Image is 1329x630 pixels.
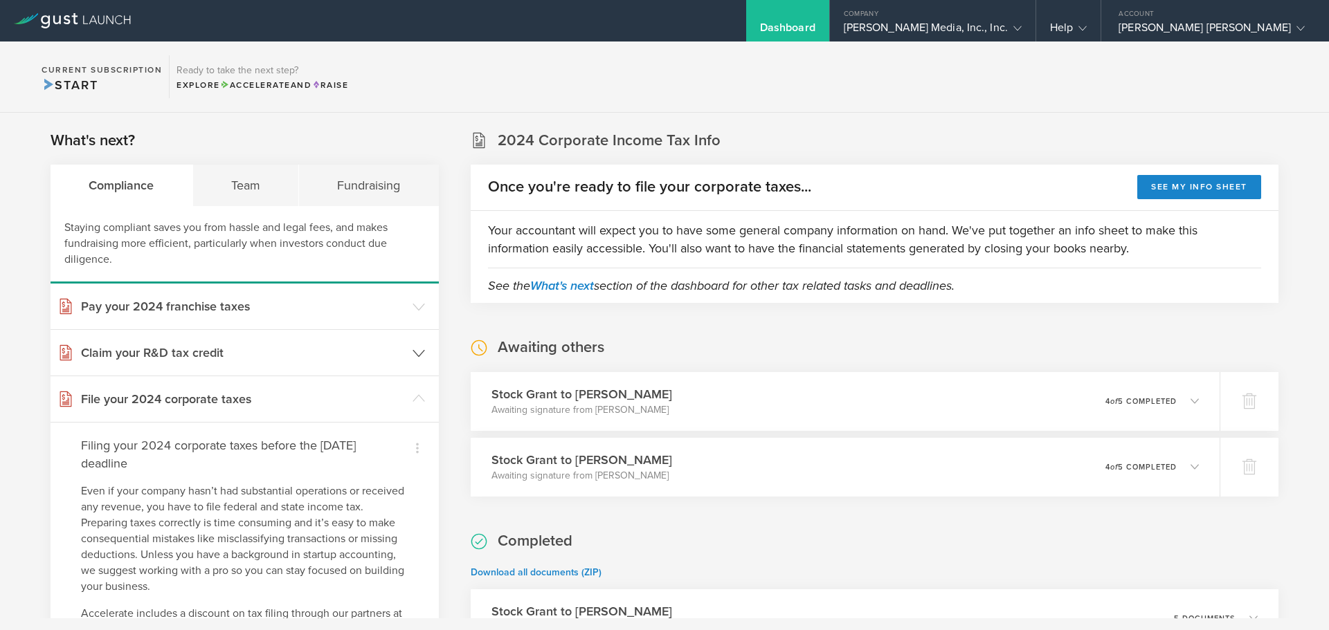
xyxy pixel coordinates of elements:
[81,297,406,315] h3: Pay your 2024 franchise taxes
[488,221,1261,257] p: Your accountant will expect you to have some general company information on hand. We've put toget...
[51,206,439,284] div: Staying compliant saves you from hassle and legal fees, and makes fundraising more efficient, par...
[498,337,604,358] h2: Awaiting others
[42,66,162,74] h2: Current Subscription
[488,177,811,197] h2: Once you're ready to file your corporate taxes...
[42,77,98,93] span: Start
[1105,398,1177,405] p: 4 5 completed
[81,483,408,595] p: Even if your company hasn’t had substantial operations or received any revenue, you have to file ...
[498,131,721,151] h2: 2024 Corporate Income Tax Info
[498,531,572,551] h2: Completed
[1174,615,1236,622] p: 5 documents
[491,451,672,469] h3: Stock Grant to [PERSON_NAME]
[1110,397,1118,406] em: of
[81,390,406,408] h3: File your 2024 corporate taxes
[471,566,602,578] a: Download all documents (ZIP)
[1105,463,1177,471] p: 4 5 completed
[491,602,672,620] h3: Stock Grant to [PERSON_NAME]
[220,80,312,90] span: and
[760,21,815,41] div: Dashboard
[1260,564,1329,630] iframe: Chat Widget
[51,131,135,151] h2: What's next?
[81,344,406,362] h3: Claim your R&D tax credit
[1137,175,1261,199] button: See my info sheet
[220,80,291,90] span: Accelerate
[844,21,1022,41] div: [PERSON_NAME] Media, Inc., Inc.
[488,278,955,293] em: See the section of the dashboard for other tax related tasks and deadlines.
[81,436,408,472] h4: Filing your 2024 corporate taxes before the [DATE] deadline
[311,80,348,90] span: Raise
[299,165,439,206] div: Fundraising
[491,385,672,403] h3: Stock Grant to [PERSON_NAME]
[193,165,300,206] div: Team
[177,66,348,75] h3: Ready to take the next step?
[1050,21,1087,41] div: Help
[491,469,672,483] p: Awaiting signature from [PERSON_NAME]
[491,403,672,417] p: Awaiting signature from [PERSON_NAME]
[1119,21,1305,41] div: [PERSON_NAME] [PERSON_NAME]
[169,55,355,98] div: Ready to take the next step?ExploreAccelerateandRaise
[530,278,594,293] a: What's next
[177,79,348,91] div: Explore
[51,165,193,206] div: Compliance
[1110,463,1118,472] em: of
